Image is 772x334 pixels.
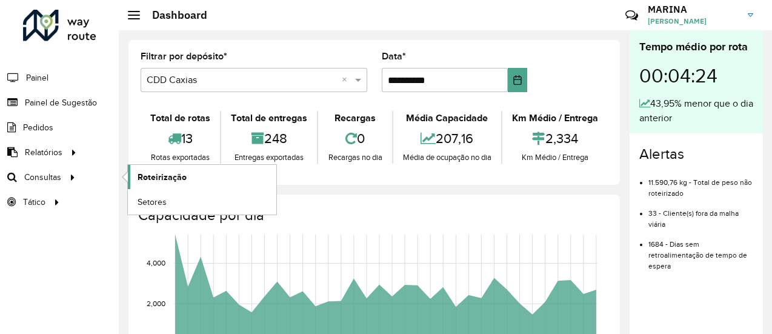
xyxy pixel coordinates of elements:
[144,125,217,152] div: 13
[639,55,753,96] div: 00:04:24
[224,152,314,164] div: Entregas exportadas
[144,152,217,164] div: Rotas exportadas
[23,121,53,134] span: Pedidos
[639,96,753,125] div: 43,95% menor que o dia anterior
[321,125,388,152] div: 0
[138,196,167,209] span: Setores
[505,111,605,125] div: Km Médio / Entrega
[648,230,753,272] li: 1684 - Dias sem retroalimentação de tempo de espera
[648,168,753,199] li: 11.590,76 kg - Total de peso não roteirizado
[648,16,739,27] span: [PERSON_NAME]
[396,111,498,125] div: Média Capacidade
[147,259,165,267] text: 4,000
[138,171,187,184] span: Roteirização
[128,165,276,189] a: Roteirização
[648,4,739,15] h3: MARINA
[648,199,753,230] li: 33 - Cliente(s) fora da malha viária
[508,68,527,92] button: Choose Date
[147,299,165,307] text: 2,000
[140,8,207,22] h2: Dashboard
[128,190,276,214] a: Setores
[25,96,97,109] span: Painel de Sugestão
[144,111,217,125] div: Total de rotas
[505,125,605,152] div: 2,334
[23,196,45,209] span: Tático
[639,145,753,163] h4: Alertas
[505,152,605,164] div: Km Médio / Entrega
[26,72,48,84] span: Painel
[25,146,62,159] span: Relatórios
[24,171,61,184] span: Consultas
[141,49,227,64] label: Filtrar por depósito
[619,2,645,28] a: Contato Rápido
[396,152,498,164] div: Média de ocupação no dia
[382,49,406,64] label: Data
[224,111,314,125] div: Total de entregas
[224,125,314,152] div: 248
[321,111,388,125] div: Recargas
[342,73,352,87] span: Clear all
[396,125,498,152] div: 207,16
[321,152,388,164] div: Recargas no dia
[138,207,608,224] h4: Capacidade por dia
[639,39,753,55] div: Tempo médio por rota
